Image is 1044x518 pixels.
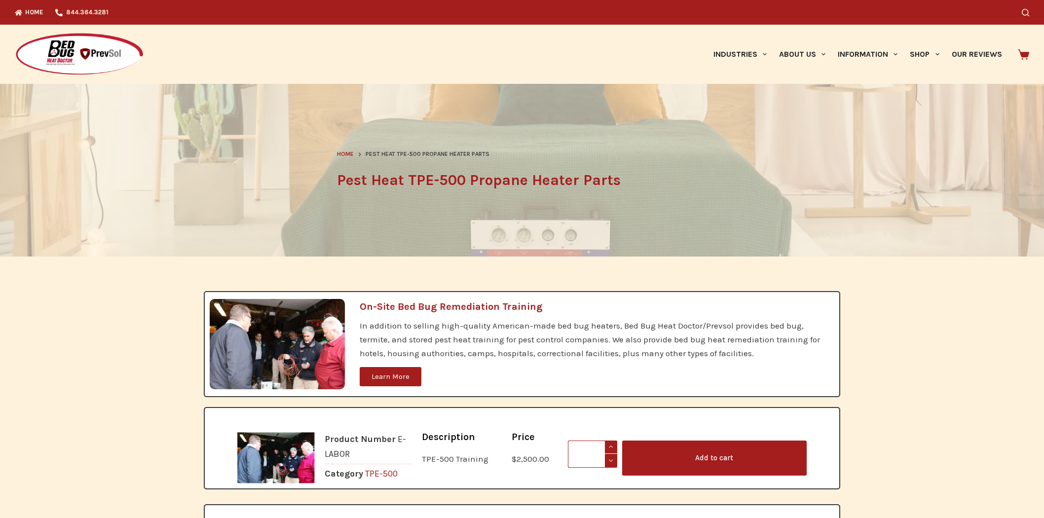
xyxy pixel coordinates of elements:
[325,468,363,479] span: Category
[707,25,1008,84] nav: Primary
[365,468,398,479] a: TPE-500
[337,149,354,159] a: Home
[904,25,945,84] a: Shop
[707,25,773,84] a: Industries
[325,434,406,459] span: E-LABOR
[360,319,829,360] p: In addition to selling high-quality American-made bed bug heaters, Bed Bug Heat Doctor/Prevsol pr...
[337,169,707,191] h1: Pest Heat TPE-500 Propane Heater Parts
[337,150,354,157] span: Home
[512,432,558,442] h5: Price
[945,25,1008,84] a: Our Reviews
[568,441,617,468] input: Product quantity
[360,367,421,386] a: Learn More
[512,454,517,464] span: $
[622,441,807,476] a: Add to cart: “TPE-500 Training”
[15,33,144,76] img: Prevsol/Bed Bug Heat Doctor
[422,454,488,464] p: TPE-500 Training
[832,25,904,84] a: Information
[325,434,396,444] span: Product Number
[372,373,410,380] span: Learn More
[360,302,829,312] h5: On-Site Bed Bug Remediation Training
[773,25,831,84] a: About Us
[1022,9,1029,16] button: Search
[422,432,502,442] h5: Description
[512,454,549,464] bdi: 2,500.00
[366,149,489,159] span: Pest Heat TPE-500 Propane Heater Parts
